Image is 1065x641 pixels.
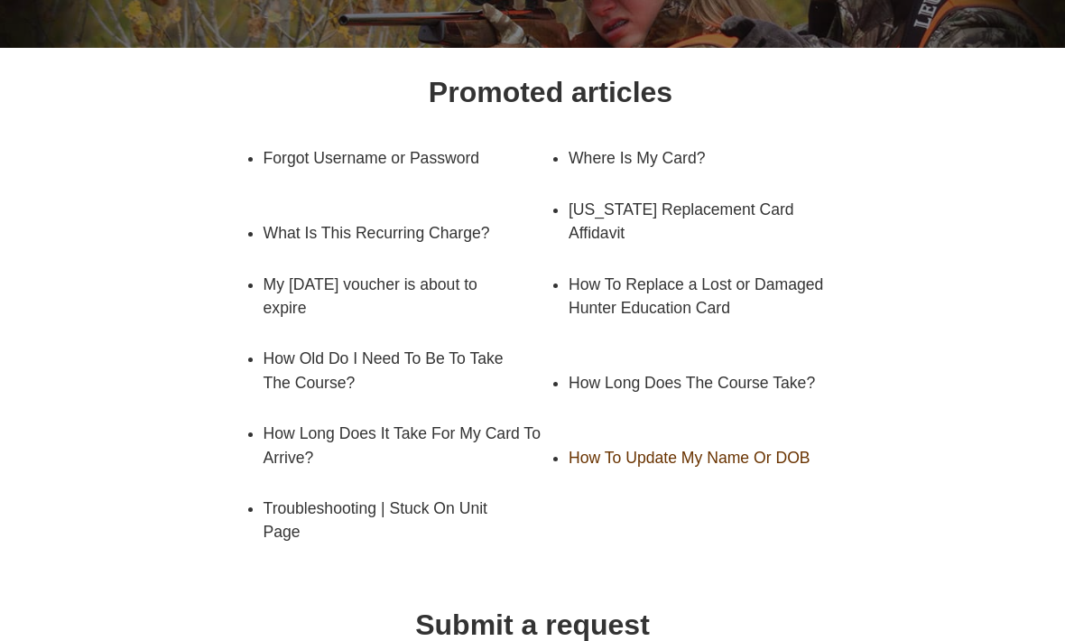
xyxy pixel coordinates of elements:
a: How To Update My Name Or DOB [569,432,829,483]
a: [US_STATE] Replacement Card Affidavit [569,184,829,259]
a: How To Replace a Lost or Damaged Hunter Education Card [569,259,856,334]
a: My [DATE] voucher is about to expire [264,259,523,334]
h1: Promoted articles [429,70,672,114]
a: How Old Do I Need To Be To Take The Course? [264,333,523,408]
a: Where Is My Card? [569,133,829,183]
a: How Long Does The Course Take? [569,358,829,408]
a: How Long Does It Take For My Card To Arrive? [264,408,551,483]
a: Troubleshooting | Stuck On Unit Page [264,483,523,558]
a: What Is This Recurring Charge? [264,208,551,258]
a: Forgot Username or Password [264,133,523,183]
